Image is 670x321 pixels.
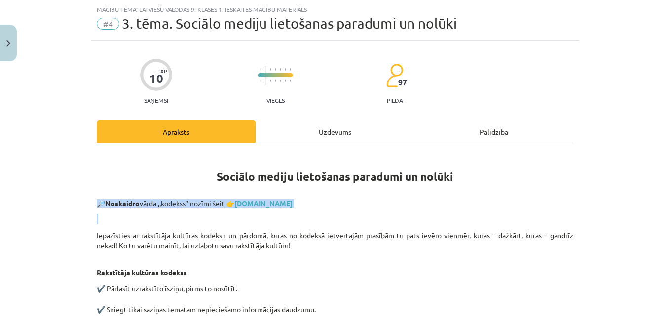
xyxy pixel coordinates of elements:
div: Apraksts [97,120,256,143]
a: [DOMAIN_NAME] [234,199,293,208]
img: icon-long-line-d9ea69661e0d244f92f715978eff75569469978d946b2353a9bb055b3ed8787d.svg [265,66,266,85]
img: icon-short-line-57e1e144782c952c97e751825c79c345078a6d821885a25fce030b3d8c18986b.svg [270,80,271,82]
p: pilda [387,97,403,104]
img: icon-short-line-57e1e144782c952c97e751825c79c345078a6d821885a25fce030b3d8c18986b.svg [260,80,261,82]
img: icon-short-line-57e1e144782c952c97e751825c79c345078a6d821885a25fce030b3d8c18986b.svg [275,80,276,82]
span: #4 [97,18,119,30]
span: 97 [398,78,407,87]
img: icon-short-line-57e1e144782c952c97e751825c79c345078a6d821885a25fce030b3d8c18986b.svg [260,68,261,71]
div: Uzdevums [256,120,414,143]
div: Mācību tēma: Latviešu valodas 9. klases 1. ieskaites mācību materiāls [97,6,573,13]
p: 🔎 vārda ,,kodekss’’ nozīmi šeit 👉 [97,200,573,208]
u: Rakstītāja kultūras kodekss [97,268,187,277]
img: icon-short-line-57e1e144782c952c97e751825c79c345078a6d821885a25fce030b3d8c18986b.svg [275,68,276,71]
span: XP [160,68,167,74]
strong: Sociālo mediju lietošanas paradumi un nolūki [217,169,453,184]
span: 3. tēma. Sociālo mediju lietošanas paradumi un nolūki [122,15,457,32]
strong: Noskaidro [105,199,140,208]
img: icon-short-line-57e1e144782c952c97e751825c79c345078a6d821885a25fce030b3d8c18986b.svg [285,68,286,71]
img: icon-short-line-57e1e144782c952c97e751825c79c345078a6d821885a25fce030b3d8c18986b.svg [285,80,286,82]
div: 10 [149,72,163,85]
img: icon-short-line-57e1e144782c952c97e751825c79c345078a6d821885a25fce030b3d8c18986b.svg [270,68,271,71]
img: icon-short-line-57e1e144782c952c97e751825c79c345078a6d821885a25fce030b3d8c18986b.svg [280,68,281,71]
img: icon-short-line-57e1e144782c952c97e751825c79c345078a6d821885a25fce030b3d8c18986b.svg [280,80,281,82]
img: icon-close-lesson-0947bae3869378f0d4975bcd49f059093ad1ed9edebbc8119c70593378902aed.svg [6,40,10,47]
p: Viegls [266,97,285,104]
p: Iepazīsties ar rakstītāja kultūras kodeksu un pārdomā, kuras no kodeksā ietvertajām prasībām tu p... [97,230,573,251]
p: Saņemsi [140,97,172,104]
img: students-c634bb4e5e11cddfef0936a35e636f08e4e9abd3cc4e673bd6f9a4125e45ecb1.svg [386,63,403,88]
div: Palīdzība [414,120,573,143]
